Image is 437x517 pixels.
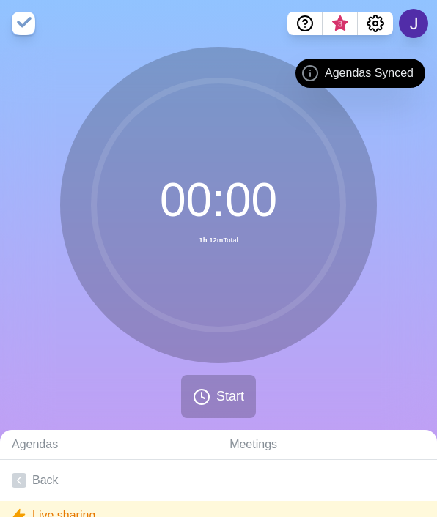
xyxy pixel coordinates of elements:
[287,12,323,35] button: Help
[334,18,346,30] span: 3
[218,430,437,460] a: Meetings
[181,375,256,418] button: Start
[323,12,358,35] button: What’s new
[358,12,393,35] button: Settings
[12,12,35,35] img: timeblocks logo
[216,387,244,406] span: Start
[325,64,414,82] span: Agendas Synced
